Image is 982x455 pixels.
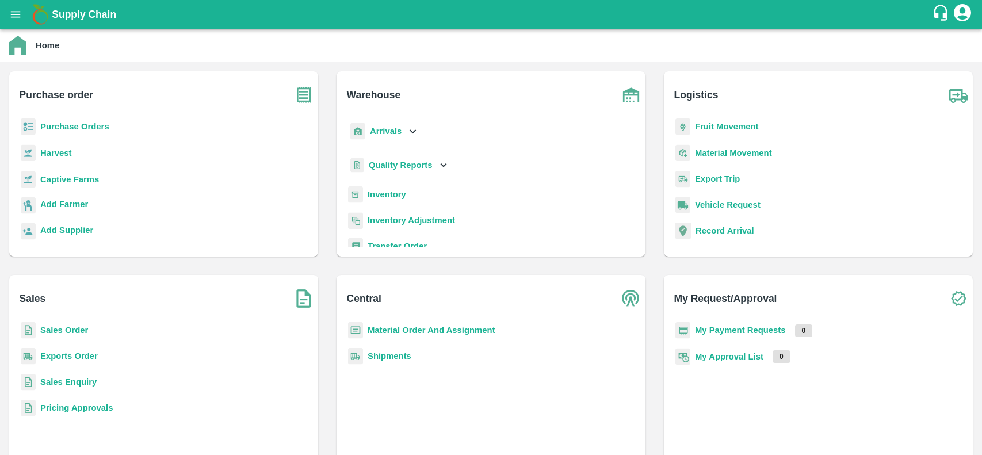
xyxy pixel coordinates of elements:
a: Pricing Approvals [40,403,113,412]
img: approval [675,348,690,365]
a: Exports Order [40,351,98,361]
p: 0 [795,324,813,337]
p: 0 [773,350,790,363]
button: open drawer [2,1,29,28]
a: Export Trip [695,174,740,183]
a: Sales Order [40,326,88,335]
a: Inventory [368,190,406,199]
img: sales [21,374,36,391]
b: Warehouse [347,87,401,103]
b: Sales [20,290,46,307]
img: truck [944,81,973,109]
b: Logistics [674,87,719,103]
img: check [944,284,973,313]
img: home [9,36,26,55]
img: farmer [21,197,36,214]
b: Purchase order [20,87,93,103]
img: sales [21,322,36,339]
img: shipments [21,348,36,365]
b: Supply Chain [52,9,116,20]
b: Add Farmer [40,200,88,209]
img: warehouse [617,81,645,109]
a: Add Supplier [40,224,93,239]
a: Add Farmer [40,198,88,213]
img: material [675,144,690,162]
img: sales [21,400,36,416]
a: My Approval List [695,352,763,361]
a: Material Order And Assignment [368,326,495,335]
img: fruit [675,118,690,135]
img: payment [675,322,690,339]
img: central [617,284,645,313]
img: delivery [675,171,690,188]
div: customer-support [932,4,952,25]
b: My Request/Approval [674,290,777,307]
img: inventory [348,212,363,229]
a: Material Movement [695,148,772,158]
a: Fruit Movement [695,122,759,131]
img: whTransfer [348,238,363,255]
a: My Payment Requests [695,326,786,335]
a: Captive Farms [40,175,99,184]
b: Arrivals [370,127,402,136]
a: Record Arrival [696,226,754,235]
a: Inventory Adjustment [368,216,455,225]
b: Quality Reports [369,160,433,170]
img: whInventory [348,186,363,203]
div: Arrivals [348,118,419,144]
a: Harvest [40,148,71,158]
a: Shipments [368,351,411,361]
img: harvest [21,144,36,162]
img: centralMaterial [348,322,363,339]
img: vehicle [675,197,690,213]
b: Central [347,290,381,307]
img: recordArrival [675,223,691,239]
b: Home [36,41,59,50]
img: soSales [289,284,318,313]
div: Quality Reports [348,154,450,177]
a: Supply Chain [52,6,932,22]
a: Transfer Order [368,242,427,251]
img: qualityReport [350,158,364,173]
img: shipments [348,348,363,365]
a: Vehicle Request [695,200,761,209]
div: account of current user [952,2,973,26]
img: harvest [21,171,36,188]
img: reciept [21,118,36,135]
img: logo [29,3,52,26]
img: purchase [289,81,318,109]
b: Add Supplier [40,225,93,235]
img: supplier [21,223,36,240]
a: Purchase Orders [40,122,109,131]
a: Sales Enquiry [40,377,97,387]
img: whArrival [350,123,365,140]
